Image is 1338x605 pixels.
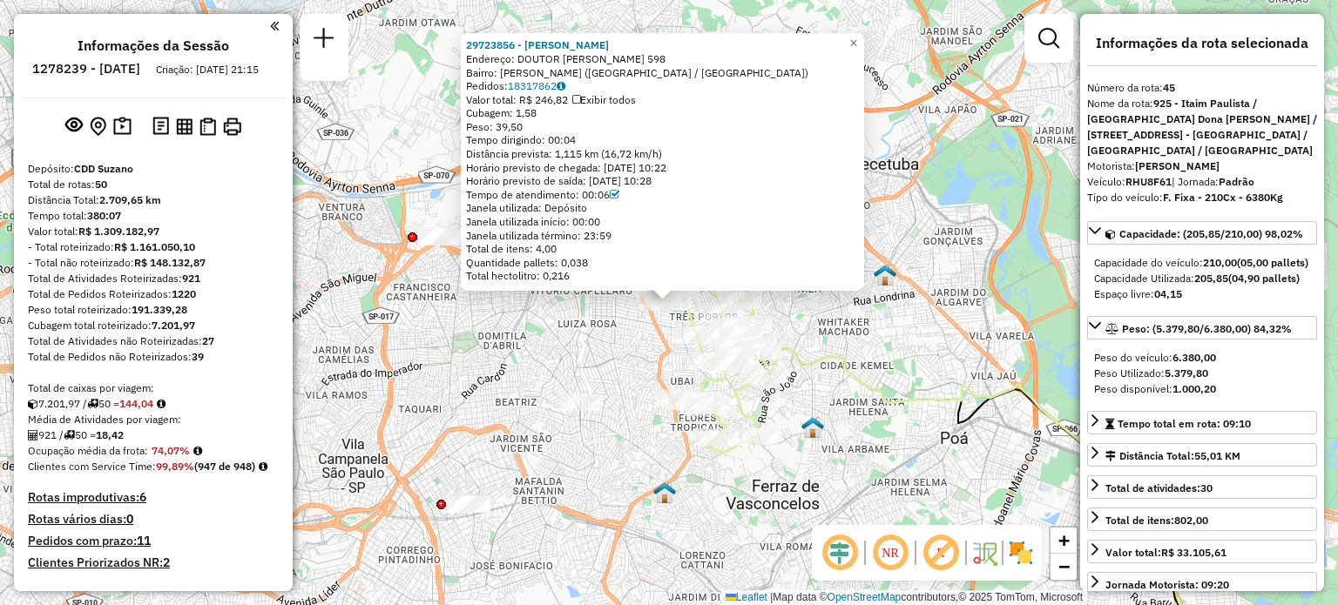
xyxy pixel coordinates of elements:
h4: Pedidos com prazo: [28,534,151,548]
strong: 144,04 [119,397,153,410]
div: Distância Total: [1105,448,1240,464]
div: Total de itens: [1105,513,1208,528]
strong: 1220 [172,287,196,300]
strong: 50 [95,178,107,191]
div: Bairro: [PERSON_NAME] ([GEOGRAPHIC_DATA] / [GEOGRAPHIC_DATA]) [466,65,859,79]
div: Pedidos: [466,79,859,93]
div: Janela utilizada: Depósito [466,201,859,215]
div: Total de caixas por viagem: [28,380,279,396]
span: Total de atividades: [1105,481,1213,494]
button: Visualizar Romaneio [196,114,220,139]
div: Atividade não roteirizada - SM ESTRELA DO VALE L [558,393,602,411]
img: 631 UDC Light WCL Cidade Kemel [874,264,896,286]
img: DS Teste [653,481,676,504]
strong: (04,90 pallets) [1228,272,1300,285]
span: Peso: 39,50 [466,120,523,133]
button: Visualizar relatório de Roteirização [172,114,196,138]
strong: 74,07% [152,444,190,457]
h6: 1278239 - [DATE] [32,61,140,77]
strong: 380:07 [87,209,121,222]
strong: 29723856 - [PERSON_NAME] [466,38,609,51]
h4: Informações da rota selecionada [1087,35,1317,51]
strong: R$ 33.105,61 [1161,546,1226,559]
div: Peso Utilizado: [1094,366,1310,381]
em: Média calculada utilizando a maior ocupação (%Peso ou %Cubagem) de cada rota da sessão. Rotas cro... [193,446,202,456]
div: Total de Pedidos Roteirizados: [28,286,279,302]
strong: 921 [182,272,200,285]
strong: 30 [1200,481,1213,494]
div: Tempo total: [28,208,279,224]
i: Observações [557,81,565,91]
i: Total de Atividades [28,430,38,440]
div: Atividade não roteirizada - VINNI DOCES COMERCIO [418,228,462,245]
h4: Clientes Priorizados NR: [28,555,279,570]
strong: 45 [1163,81,1175,94]
div: - Total roteirizado: [28,239,279,255]
img: 607 UDC Full Ferraz de Vasconcelos [801,416,824,439]
a: Leaflet [726,591,767,603]
strong: 39 [192,350,204,363]
span: | Jornada: [1172,175,1254,188]
span: Exibir rótulo [920,532,962,574]
div: Motorista: [1087,158,1317,174]
strong: 5.379,80 [1165,366,1208,380]
a: Valor total:R$ 33.105,61 [1087,540,1317,563]
div: Cubagem total roteirizado: [28,318,279,333]
div: Valor total: [1105,545,1226,561]
h4: Rotas improdutivas: [28,490,279,505]
span: Peso do veículo: [1094,351,1216,364]
strong: 18,42 [96,428,124,441]
div: Capacidade Utilizada: [1094,271,1310,286]
div: Janela utilizada término: 23:59 [466,229,859,243]
em: Rotas cross docking consideradas [259,461,267,472]
a: Zoom in [1051,528,1077,554]
span: + [1058,529,1070,551]
strong: 04,15 [1154,287,1182,300]
div: Total hectolitro: 0,216 [466,269,859,283]
div: Número da rota: [1087,80,1317,96]
strong: RHU8F61 [1125,175,1172,188]
div: Total de itens: 4,00 [466,242,859,256]
strong: 27 [202,334,214,347]
strong: 11 [137,533,151,548]
button: Imprimir Rotas [220,114,245,139]
span: | [770,591,773,603]
span: Peso: (5.379,80/6.380,00) 84,32% [1122,322,1292,335]
div: Distância Total: [28,192,279,208]
span: Cubagem: 1,58 [466,106,537,119]
strong: 210,00 [1203,256,1237,269]
a: Distância Total:55,01 KM [1087,443,1317,467]
strong: R$ 148.132,87 [134,256,206,269]
div: Valor total: R$ 246,82 [466,93,859,107]
div: 7.201,97 / 50 = [28,396,279,412]
i: Total de rotas [64,430,75,440]
span: Ocupação média da frota: [28,444,148,457]
strong: 6.380,00 [1172,351,1216,364]
div: Peso disponível: [1094,381,1310,397]
div: Jornada Motorista: 09:20 [1105,577,1229,593]
a: Jornada Motorista: 09:20 [1087,572,1317,595]
div: Peso: (5.379,80/6.380,00) 84,32% [1087,343,1317,404]
strong: Padrão [1219,175,1254,188]
span: Capacidade: (205,85/210,00) 98,02% [1119,227,1303,240]
strong: F. Fixa - 210Cx - 6380Kg [1163,191,1283,204]
a: Zoom out [1051,554,1077,580]
span: Exibir todos [572,93,636,106]
a: Capacidade: (205,85/210,00) 98,02% [1087,221,1317,245]
strong: CDD Suzano [74,162,133,175]
strong: 0 [126,511,133,527]
div: Depósito: [28,161,279,177]
h4: Informações da Sessão [78,37,229,54]
div: Atividade não roteirizada - SERV SEMPRE COMERCIO [447,495,490,513]
div: Map data © contributors,© 2025 TomTom, Microsoft [721,590,1087,605]
div: Veículo: [1087,174,1317,190]
strong: 6 [139,489,146,505]
strong: 925 - Itaim Paulista / [GEOGRAPHIC_DATA] Dona [PERSON_NAME] / [STREET_ADDRESS] - [GEOGRAPHIC_DATA... [1087,97,1317,157]
div: Atividade não roteirizada - Mercado da Branca [409,221,453,239]
button: Logs desbloquear sessão [149,113,172,140]
a: Total de atividades:30 [1087,475,1317,499]
strong: 205,85 [1194,272,1228,285]
strong: 2 [163,555,170,570]
span: Clientes com Service Time: [28,460,156,473]
div: Capacidade: (205,85/210,00) 98,02% [1087,248,1317,309]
